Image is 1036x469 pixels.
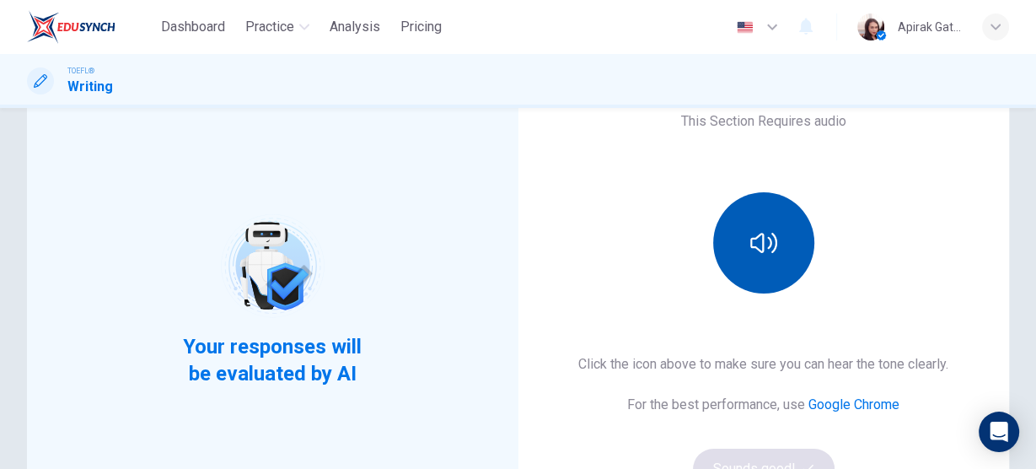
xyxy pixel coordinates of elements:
span: Dashboard [161,17,225,37]
button: Pricing [394,12,448,42]
span: Pricing [400,17,442,37]
span: Practice [245,17,294,37]
span: Analysis [330,17,380,37]
h6: This Section Requires audio [681,111,846,132]
button: Practice [239,12,316,42]
div: Open Intercom Messenger [979,412,1019,452]
h1: Writing [67,77,113,97]
img: EduSynch logo [27,10,115,44]
img: en [734,21,755,34]
button: Analysis [323,12,387,42]
a: EduSynch logo [27,10,154,44]
h6: For the best performance, use [627,395,899,415]
a: Google Chrome [808,396,899,412]
button: Dashboard [154,12,232,42]
img: Profile picture [857,13,884,40]
img: robot icon [219,213,326,320]
h6: Click the icon above to make sure you can hear the tone clearly. [578,354,948,375]
div: Apirak Gate-im [898,17,962,37]
span: Your responses will be evaluated by AI [170,333,375,387]
span: TOEFL® [67,65,94,77]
